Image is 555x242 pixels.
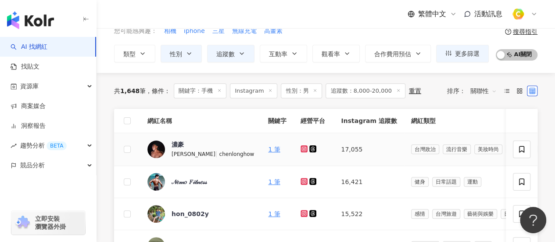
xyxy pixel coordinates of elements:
[411,209,429,219] span: 感情
[11,211,85,235] a: chrome extension立即安裝 瀏覽器外掛
[436,45,489,62] button: 更多篩選
[147,205,165,223] img: KOL Avatar
[501,209,529,219] span: 日常話題
[230,83,277,98] span: Instagram
[294,109,334,133] th: 經營平台
[114,45,155,62] button: 類型
[14,216,31,230] img: chrome extension
[147,141,165,158] img: KOL Avatar
[47,141,67,150] div: BETA
[147,173,165,191] img: KOL Avatar
[260,45,307,62] button: 互動率
[411,177,429,187] span: 健身
[474,144,502,154] span: 美妝時尚
[334,166,404,198] td: 16,421
[35,215,66,231] span: 立即安裝 瀏覽器外掛
[334,198,404,230] td: 15,522
[184,27,205,36] span: iphone
[374,51,411,58] span: 合作費用預估
[140,109,261,133] th: 網紅名稱
[20,76,39,96] span: 資源庫
[215,150,219,157] span: |
[147,205,254,223] a: KOL Avatarhon_0802y
[120,87,140,94] span: 1,648
[11,62,39,71] a: 找貼文
[520,207,546,233] iframe: Help Scout Beacon - Open
[161,45,202,62] button: 性別
[264,27,283,36] span: 高畫素
[123,51,136,58] span: 類型
[326,83,405,98] span: 追蹤數：8,000-20,000
[334,109,404,133] th: Instagram 追蹤數
[268,146,280,153] a: 1 筆
[114,27,157,36] span: 您可能感興趣：
[172,177,207,186] div: 𝒩𝑒𝓂𝑜 𝐹𝒾𝓉𝓃𝑒𝓈𝓈
[470,84,497,98] span: 關聯性
[114,87,146,94] div: 共 筆
[464,209,497,219] span: 藝術與娛樂
[268,178,280,185] a: 1 筆
[7,11,54,29] img: logo
[232,27,257,36] span: 無線充電
[147,140,254,159] a: KOL Avatar濃豪[PERSON_NAME]|chenlonghow
[281,83,322,98] span: 性別：男
[334,133,404,166] td: 17,055
[513,28,537,35] div: 搜尋指引
[264,26,283,36] button: 高畫素
[418,9,446,19] span: 繁體中文
[455,50,480,57] span: 更多篩選
[207,45,254,62] button: 追蹤數
[269,51,287,58] span: 互動率
[312,45,360,62] button: 觀看率
[510,6,526,22] img: %E6%96%B9%E5%BD%A2%E7%B4%94.png
[164,27,176,36] span: 相機
[11,102,46,111] a: 商案媒合
[174,83,226,98] span: 關鍵字：手機
[232,26,257,36] button: 無線充電
[20,136,67,155] span: 趨勢分析
[219,151,254,157] span: chenlonghow
[322,51,340,58] span: 觀看率
[11,143,17,149] span: rise
[411,144,439,154] span: 台灣政治
[432,209,460,219] span: 台灣旅遊
[505,29,511,35] span: question-circle
[212,27,225,36] span: 三星
[172,151,215,157] span: [PERSON_NAME]
[447,84,501,98] div: 排序：
[261,109,294,133] th: 關鍵字
[409,87,421,94] div: 重置
[20,155,45,175] span: 競品分析
[183,26,205,36] button: iphone
[443,144,471,154] span: 流行音樂
[172,209,209,218] div: hon_0802y
[212,26,225,36] button: 三星
[432,177,460,187] span: 日常話題
[268,210,280,217] a: 1 筆
[474,10,502,18] span: 活動訊息
[146,87,170,94] span: 條件 ：
[170,51,182,58] span: 性別
[216,51,235,58] span: 追蹤數
[11,43,47,51] a: searchAI 找網紅
[172,140,184,149] div: 濃豪
[147,173,254,191] a: KOL Avatar𝒩𝑒𝓂𝑜 𝐹𝒾𝓉𝓃𝑒𝓈𝓈
[365,45,431,62] button: 合作費用預估
[464,177,481,187] span: 運動
[11,122,46,130] a: 洞察報告
[164,26,177,36] button: 相機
